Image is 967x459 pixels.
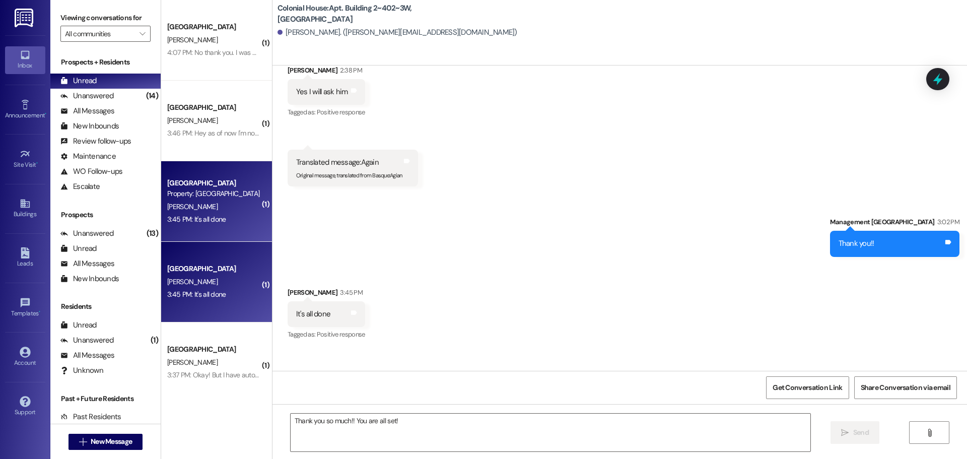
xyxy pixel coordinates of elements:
[39,308,40,315] span: •
[167,358,218,367] span: [PERSON_NAME]
[861,382,950,393] span: Share Conversation via email
[288,105,365,119] div: Tagged as:
[288,287,365,301] div: [PERSON_NAME]
[60,274,119,284] div: New Inbounds
[296,157,402,168] div: Translated message: Again
[50,210,161,220] div: Prospects
[5,294,45,321] a: Templates •
[15,9,35,27] img: ResiDesk Logo
[144,88,161,104] div: (14)
[60,350,114,361] div: All Messages
[50,57,161,68] div: Prospects + Residents
[60,320,97,331] div: Unread
[167,116,218,125] span: [PERSON_NAME]
[337,287,362,298] div: 3:45 PM
[296,309,330,319] div: It's all done
[167,178,260,188] div: [GEOGRAPHIC_DATA]
[167,277,218,286] span: [PERSON_NAME]
[337,65,362,76] div: 2:38 PM
[167,370,383,379] div: 3:37 PM: Okay! But I have auto pay on so I don't need to do anything right?
[60,243,97,254] div: Unread
[167,22,260,32] div: [GEOGRAPHIC_DATA]
[60,228,114,239] div: Unanswered
[60,181,100,192] div: Escalate
[167,102,260,113] div: [GEOGRAPHIC_DATA]
[167,188,260,199] div: Property: [GEOGRAPHIC_DATA]
[60,91,114,101] div: Unanswered
[45,110,46,117] span: •
[60,365,103,376] div: Unknown
[60,151,116,162] div: Maintenance
[60,106,114,116] div: All Messages
[148,333,161,348] div: (1)
[841,429,849,437] i: 
[5,244,45,272] a: Leads
[288,327,365,342] div: Tagged as:
[296,87,348,97] div: Yes I will ask him
[144,226,161,241] div: (13)
[296,172,402,179] sub: Original message, translated from Basque : Agian
[140,30,145,38] i: 
[773,382,842,393] span: Get Conversation Link
[288,65,365,79] div: [PERSON_NAME]
[50,394,161,404] div: Past + Future Residents
[935,217,959,227] div: 3:02 PM
[830,217,959,231] div: Management [GEOGRAPHIC_DATA]
[854,376,957,399] button: Share Conversation via email
[65,26,134,42] input: All communities
[317,330,365,339] span: Positive response
[853,427,869,438] span: Send
[60,76,97,86] div: Unread
[167,215,226,224] div: 3:45 PM: It's all done
[91,436,132,447] span: New Message
[79,438,87,446] i: 
[5,46,45,74] a: Inbox
[167,128,571,138] div: 3:46 PM: Hey as of now I'm not planning to stay at [GEOGRAPHIC_DATA] for winter semester but I'll...
[5,393,45,420] a: Support
[36,160,38,167] span: •
[60,258,114,269] div: All Messages
[167,35,218,44] span: [PERSON_NAME]
[60,335,114,346] div: Unanswered
[278,3,479,25] b: Colonial House: Apt. Building 2~402~3W, [GEOGRAPHIC_DATA]
[5,344,45,371] a: Account
[68,434,143,450] button: New Message
[831,421,879,444] button: Send
[167,202,218,211] span: [PERSON_NAME]
[167,344,260,355] div: [GEOGRAPHIC_DATA]
[167,290,226,299] div: 3:45 PM: It's all done
[167,264,260,274] div: [GEOGRAPHIC_DATA]
[60,166,122,177] div: WO Follow-ups
[60,136,131,147] div: Review follow-ups
[926,429,933,437] i: 
[60,121,119,132] div: New Inbounds
[839,238,874,249] div: Thank you!!
[766,376,849,399] button: Get Conversation Link
[317,108,365,116] span: Positive response
[278,27,517,38] div: [PERSON_NAME]. ([PERSON_NAME][EMAIL_ADDRESS][DOMAIN_NAME])
[5,195,45,222] a: Buildings
[60,412,121,422] div: Past Residents
[5,146,45,173] a: Site Visit •
[50,301,161,312] div: Residents
[60,10,151,26] label: Viewing conversations for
